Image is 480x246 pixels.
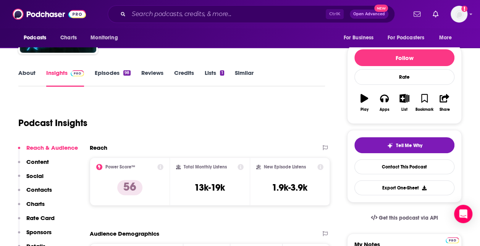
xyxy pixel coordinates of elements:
[461,6,467,12] svg: Add a profile image
[26,200,45,207] p: Charts
[18,144,78,158] button: Reach & Audience
[18,117,87,129] h1: Podcast Insights
[388,32,424,43] span: For Podcasters
[326,9,344,19] span: Ctrl K
[85,31,128,45] button: open menu
[439,107,449,112] div: Share
[353,12,385,16] span: Open Advanced
[18,69,36,87] a: About
[387,142,393,149] img: tell me why sparkle
[354,159,454,174] a: Contact This Podcast
[90,230,159,237] h2: Audience Demographics
[91,32,118,43] span: Monitoring
[411,8,423,21] a: Show notifications dropdown
[18,214,55,228] button: Rate Card
[26,172,44,180] p: Social
[379,215,438,221] span: Get this podcast via API
[446,236,459,243] a: Pro website
[354,69,454,85] div: Rate
[350,10,388,19] button: Open AdvancedNew
[174,69,194,87] a: Credits
[374,89,394,117] button: Apps
[396,142,422,149] span: Tell Me Why
[365,209,444,227] a: Get this podcast via API
[18,172,44,186] button: Social
[184,164,227,170] h2: Total Monthly Listens
[26,186,52,193] p: Contacts
[18,228,52,243] button: Sponsors
[235,69,254,87] a: Similar
[338,31,383,45] button: open menu
[26,144,78,151] p: Reach & Audience
[401,107,407,112] div: List
[451,6,467,23] img: User Profile
[383,31,435,45] button: open menu
[24,32,46,43] span: Podcasts
[141,69,163,87] a: Reviews
[434,31,462,45] button: open menu
[272,182,307,193] h3: 1.9k-3.9k
[46,69,84,87] a: InsightsPodchaser Pro
[13,7,86,21] img: Podchaser - Follow, Share and Rate Podcasts
[18,158,49,172] button: Content
[71,70,84,76] img: Podchaser Pro
[394,89,414,117] button: List
[454,205,472,223] div: Open Intercom Messenger
[26,228,52,236] p: Sponsors
[18,186,52,200] button: Contacts
[123,70,131,76] div: 98
[374,5,388,12] span: New
[108,5,395,23] div: Search podcasts, credits, & more...
[264,164,306,170] h2: New Episode Listens
[55,31,81,45] a: Charts
[354,180,454,195] button: Export One-Sheet
[380,107,389,112] div: Apps
[60,32,77,43] span: Charts
[439,32,452,43] span: More
[18,31,56,45] button: open menu
[354,137,454,153] button: tell me why sparkleTell Me Why
[451,6,467,23] span: Logged in as amooers
[343,32,373,43] span: For Business
[360,107,368,112] div: Play
[415,107,433,112] div: Bookmark
[18,200,45,214] button: Charts
[26,158,49,165] p: Content
[205,69,224,87] a: Lists1
[26,214,55,222] p: Rate Card
[430,8,441,21] a: Show notifications dropdown
[451,6,467,23] button: Show profile menu
[90,144,107,151] h2: Reach
[105,164,135,170] h2: Power Score™
[446,237,459,243] img: Podchaser Pro
[95,69,131,87] a: Episodes98
[220,70,224,76] div: 1
[129,8,326,20] input: Search podcasts, credits, & more...
[435,89,454,117] button: Share
[354,49,454,66] button: Follow
[414,89,434,117] button: Bookmark
[194,182,225,193] h3: 13k-19k
[354,89,374,117] button: Play
[117,180,142,195] p: 56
